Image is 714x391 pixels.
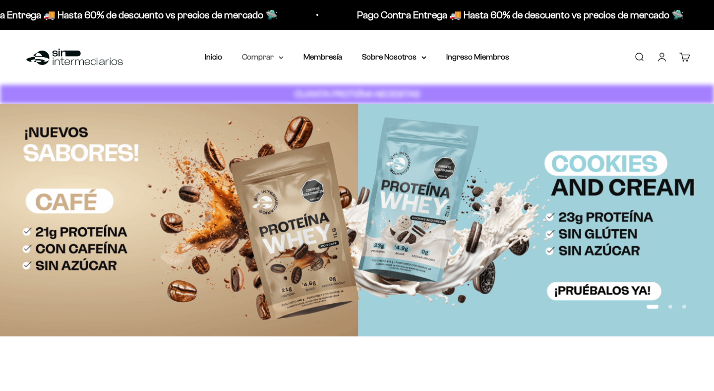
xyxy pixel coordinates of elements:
[446,53,509,61] a: Ingreso Miembros
[205,53,222,61] a: Inicio
[352,7,678,23] p: Pago Contra Entrega 🚚 Hasta 60% de descuento vs precios de mercado 🛸
[303,53,342,61] a: Membresía
[362,51,426,64] summary: Sobre Nosotros
[242,51,284,64] summary: Comprar
[295,89,420,99] strong: CUANTA PROTEÍNA NECESITAS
